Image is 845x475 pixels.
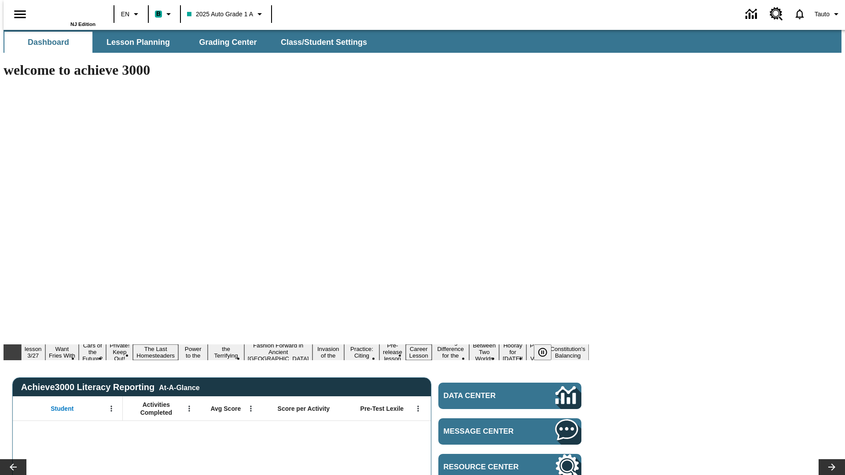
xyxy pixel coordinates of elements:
[121,10,129,19] span: EN
[184,32,272,53] button: Grading Center
[45,338,79,367] button: Slide 2 Do You Want Fries With That?
[244,402,257,415] button: Open Menu
[156,8,161,19] span: B
[21,338,45,367] button: Slide 1 Test lesson 3/27 en
[278,405,330,413] span: Score per Activity
[210,405,241,413] span: Avg Score
[38,3,96,27] div: Home
[360,405,404,413] span: Pre-Test Lexile
[379,341,406,363] button: Slide 11 Pre-release lesson
[159,382,199,392] div: At-A-Glance
[187,10,253,19] span: 2025 Auto Grade 1 A
[432,338,470,367] button: Slide 13 Making a Difference for the Planet
[469,341,499,363] button: Slide 14 Between Two Worlds
[70,22,96,27] span: NJ Edition
[21,382,200,392] span: Achieve3000 Literacy Reporting
[438,383,581,409] a: Data Center
[444,463,529,471] span: Resource Center
[547,338,589,367] button: Slide 17 The Constitution's Balancing Act
[4,30,841,53] div: SubNavbar
[133,344,178,360] button: Slide 5 The Last Homesteaders
[7,1,33,27] button: Open side menu
[788,3,811,26] a: Notifications
[444,391,526,400] span: Data Center
[4,62,589,78] h1: welcome to achieve 3000
[199,37,257,47] span: Grading Center
[244,341,312,363] button: Slide 8 Fashion Forward in Ancient Rome
[344,338,379,367] button: Slide 10 Mixed Practice: Citing Evidence
[94,32,182,53] button: Lesson Planning
[444,427,529,436] span: Message Center
[526,341,547,363] button: Slide 16 Point of View
[208,338,244,367] button: Slide 7 Attack of the Terrifying Tomatoes
[4,32,375,53] div: SubNavbar
[406,344,432,360] button: Slide 12 Career Lesson
[534,344,560,360] div: Pause
[534,344,551,360] button: Pause
[274,32,374,53] button: Class/Student Settings
[127,401,185,417] span: Activities Completed
[107,37,170,47] span: Lesson Planning
[764,2,788,26] a: Resource Center, Will open in new tab
[178,338,208,367] button: Slide 6 Solar Power to the People
[312,338,344,367] button: Slide 9 The Invasion of the Free CD
[819,459,845,475] button: Lesson carousel, Next
[79,341,106,363] button: Slide 3 Cars of the Future?
[281,37,367,47] span: Class/Student Settings
[106,341,133,363] button: Slide 4 Private! Keep Out!
[38,4,96,22] a: Home
[815,10,830,19] span: Tauto
[4,32,92,53] button: Dashboard
[740,2,764,26] a: Data Center
[438,418,581,445] a: Message Center
[184,6,268,22] button: Class: 2025 Auto Grade 1 A, Select your class
[28,37,69,47] span: Dashboard
[499,341,526,363] button: Slide 15 Hooray for Constitution Day!
[183,402,196,415] button: Open Menu
[151,6,177,22] button: Boost Class color is teal. Change class color
[105,402,118,415] button: Open Menu
[411,402,425,415] button: Open Menu
[117,6,145,22] button: Language: EN, Select a language
[51,405,73,413] span: Student
[811,6,845,22] button: Profile/Settings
